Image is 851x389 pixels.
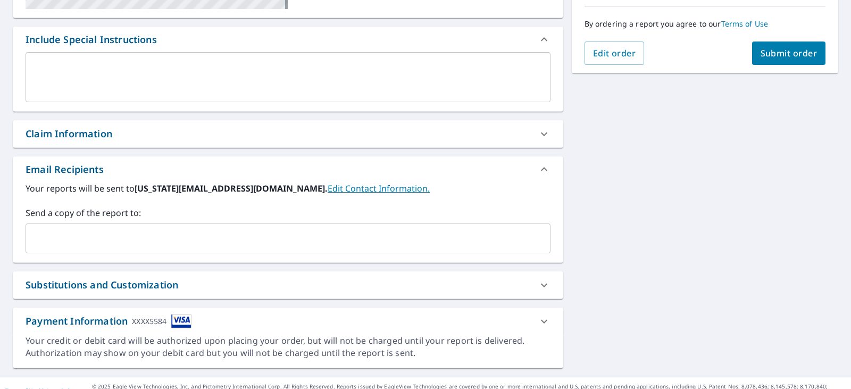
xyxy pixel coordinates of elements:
span: Submit order [761,47,817,59]
div: Email Recipients [26,162,104,177]
div: Claim Information [26,127,112,141]
label: Send a copy of the report to: [26,206,550,219]
div: Payment InformationXXXX5584cardImage [13,308,563,335]
button: Edit order [585,42,645,65]
div: Include Special Instructions [13,27,563,52]
p: By ordering a report you agree to our [585,19,825,29]
b: [US_STATE][EMAIL_ADDRESS][DOMAIN_NAME]. [135,183,328,194]
label: Your reports will be sent to [26,182,550,195]
img: cardImage [171,314,191,328]
div: Substitutions and Customization [26,278,178,292]
div: Substitutions and Customization [13,271,563,299]
div: Email Recipients [13,156,563,182]
div: Payment Information [26,314,191,328]
div: XXXX5584 [132,314,166,328]
div: Include Special Instructions [26,32,157,47]
button: Submit order [752,42,826,65]
div: Your credit or debit card will be authorized upon placing your order, but will not be charged unt... [26,335,550,359]
a: EditContactInfo [328,183,430,194]
span: Edit order [593,47,636,59]
div: Claim Information [13,120,563,147]
a: Terms of Use [721,19,769,29]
